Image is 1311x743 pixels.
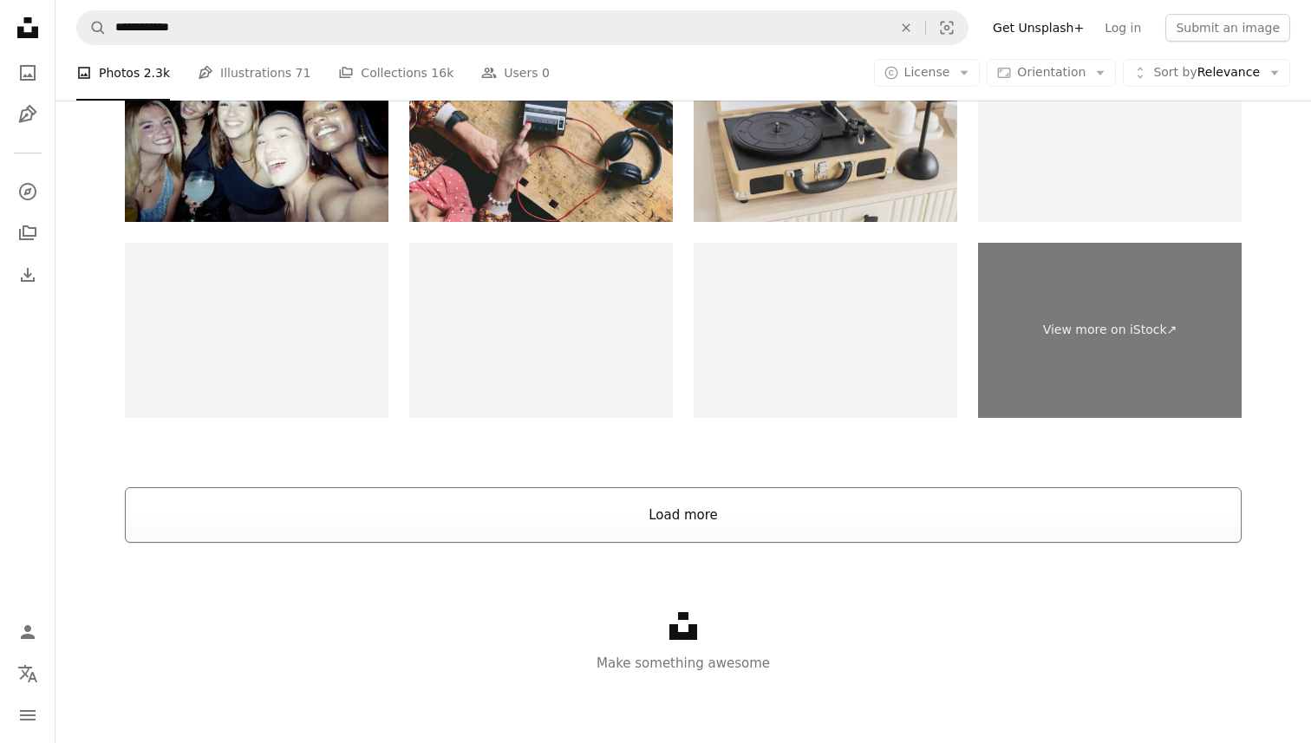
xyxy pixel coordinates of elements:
[926,11,968,44] button: Visual search
[10,656,45,691] button: Language
[198,45,310,101] a: Illustrations 71
[887,11,925,44] button: Clear
[10,97,45,132] a: Illustrations
[296,63,311,82] span: 71
[978,243,1242,419] a: View more on iStock↗
[10,55,45,90] a: Photos
[694,46,957,222] img: Analogue record player
[10,615,45,649] a: Log in / Sign up
[125,487,1242,543] button: Load more
[338,45,453,101] a: Collections 16k
[125,243,388,419] img: The single record.
[1153,64,1260,81] span: Relevance
[904,65,950,79] span: License
[542,63,550,82] span: 0
[409,243,673,419] img: Joyful party celebration with friends in a vintage film photo
[431,63,453,82] span: 16k
[10,174,45,209] a: Explore
[978,46,1242,222] img: Sound recording studio mixing desk with engineer or music producer
[77,11,107,44] button: Search Unsplash
[982,14,1094,42] a: Get Unsplash+
[481,45,550,101] a: Users 0
[10,10,45,49] a: Home — Unsplash
[10,216,45,251] a: Collections
[1153,65,1197,79] span: Sort by
[10,698,45,733] button: Menu
[694,243,957,419] img: Brown vintage bar stools. Row of vintage bar stools with brown leather seats, placed in front of ...
[10,257,45,292] a: Download History
[55,653,1311,674] p: Make something awesome
[874,59,981,87] button: License
[76,10,969,45] form: Find visuals sitewide
[1094,14,1151,42] a: Log in
[1123,59,1290,87] button: Sort byRelevance
[409,46,673,222] img: female hand pushing record button of retro tape recorder
[1165,14,1290,42] button: Submit an image
[987,59,1116,87] button: Orientation
[1017,65,1086,79] span: Orientation
[125,46,388,222] img: Smiling friends enjoying a night out with vintage film style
